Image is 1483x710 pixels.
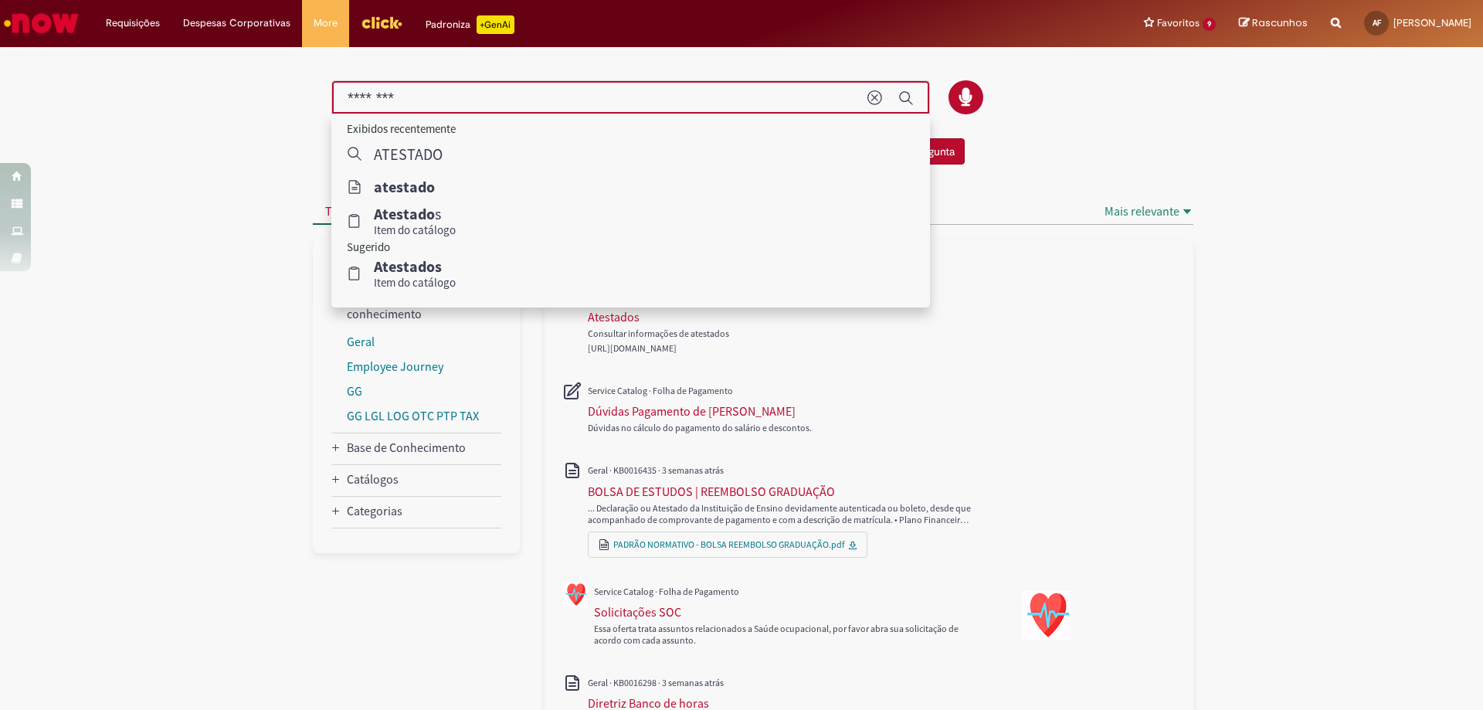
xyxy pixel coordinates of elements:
[1393,16,1471,29] span: [PERSON_NAME]
[183,15,290,31] span: Despesas Corporativas
[1373,18,1381,28] span: AF
[1157,15,1200,31] span: Favoritos
[426,15,514,34] div: Padroniza
[106,15,160,31] span: Requisições
[314,15,338,31] span: More
[1252,15,1308,30] span: Rascunhos
[2,8,81,39] img: ServiceNow
[361,11,402,34] img: click_logo_yellow_360x200.png
[1239,16,1308,31] a: Rascunhos
[477,15,514,34] p: +GenAi
[1203,18,1216,31] span: 9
